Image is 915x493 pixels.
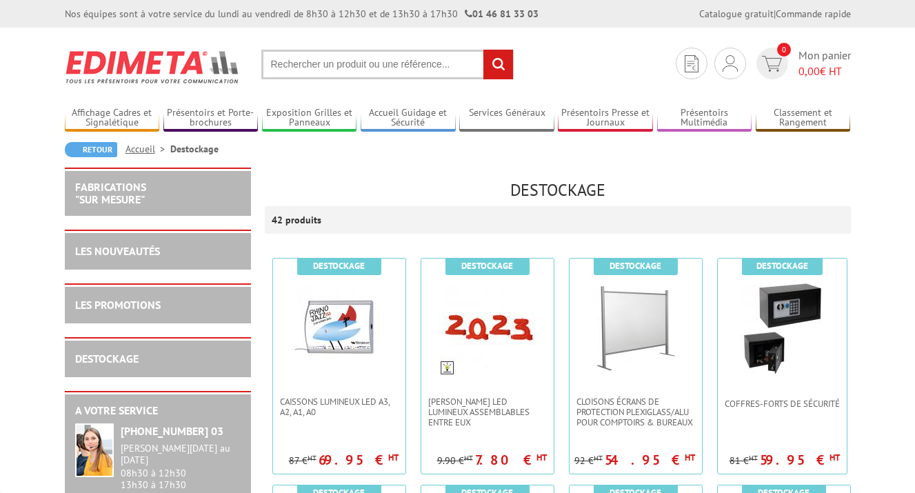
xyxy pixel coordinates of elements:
[762,56,782,72] img: devis rapide
[699,7,851,21] div: |
[437,456,473,466] p: 9.90 €
[657,107,752,130] a: Présentoirs Multimédia
[718,399,847,409] a: Coffres-forts de sécurité
[510,179,605,201] span: Destockage
[465,8,539,20] strong: 01 46 81 33 03
[461,260,513,272] b: Destockage
[361,107,456,130] a: Accueil Guidage et Sécurité
[749,453,758,463] sup: HT
[798,48,851,79] span: Mon panier
[464,453,473,463] sup: HT
[725,399,840,409] span: Coffres-forts de sécurité
[262,107,357,130] a: Exposition Grilles et Panneaux
[319,456,399,464] p: 69.95 €
[685,452,695,463] sup: HT
[475,456,547,464] p: 7.80 €
[776,8,851,20] a: Commande rapide
[536,452,547,463] sup: HT
[65,41,241,92] img: Edimeta
[576,396,695,427] span: Cloisons Écrans de protection Plexiglass/Alu pour comptoirs & Bureaux
[574,456,603,466] p: 92 €
[272,206,323,234] p: 42 produits
[587,279,684,376] img: Cloisons Écrans de protection Plexiglass/Alu pour comptoirs & Bureaux
[388,452,399,463] sup: HT
[65,142,117,157] a: Retour
[610,260,661,272] b: Destockage
[699,8,774,20] a: Catalogue gratuit
[605,456,695,464] p: 54.95 €
[730,456,758,466] p: 81 €
[421,396,554,427] a: [PERSON_NAME] LED lumineux assemblables entre eux
[121,443,241,466] div: [PERSON_NAME][DATE] au [DATE]
[75,405,241,417] h2: A votre service
[756,260,808,272] b: Destockage
[291,279,388,376] img: Caissons lumineux LED A3, A2, A1, A0
[734,279,830,376] img: Coffres-forts de sécurité
[760,456,840,464] p: 59.95 €
[428,396,547,427] span: [PERSON_NAME] LED lumineux assemblables entre eux
[65,107,160,130] a: Affichage Cadres et Signalétique
[75,244,160,258] a: LES NOUVEAUTÉS
[308,453,316,463] sup: HT
[170,142,219,156] li: Destockage
[798,63,851,79] span: € HT
[829,452,840,463] sup: HT
[313,260,365,272] b: Destockage
[121,424,223,438] strong: [PHONE_NUMBER] 03
[594,453,603,463] sup: HT
[163,107,259,130] a: Présentoirs et Porte-brochures
[685,55,698,72] img: devis rapide
[777,43,791,57] span: 0
[261,50,514,79] input: Rechercher un produit ou une référence...
[289,456,316,466] p: 87 €
[723,55,738,72] img: devis rapide
[75,352,139,365] a: DESTOCKAGE
[570,396,702,427] a: Cloisons Écrans de protection Plexiglass/Alu pour comptoirs & Bureaux
[125,143,170,155] a: Accueil
[756,107,851,130] a: Classement et Rangement
[273,396,405,417] a: Caissons lumineux LED A3, A2, A1, A0
[65,7,539,21] div: Nos équipes sont à votre service du lundi au vendredi de 8h30 à 12h30 et de 13h30 à 17h30
[439,279,536,376] img: Chiffres LED lumineux assemblables entre eux
[280,396,399,417] span: Caissons lumineux LED A3, A2, A1, A0
[75,423,114,477] img: widget-service.jpg
[75,298,161,312] a: LES PROMOTIONS
[459,107,554,130] a: Services Généraux
[798,64,820,78] span: 0,00
[121,443,241,490] div: 08h30 à 12h30 13h30 à 17h30
[558,107,653,130] a: Présentoirs Presse et Journaux
[75,180,146,206] a: FABRICATIONS"Sur Mesure"
[483,50,513,79] input: rechercher
[753,48,851,79] a: devis rapide 0 Mon panier 0,00€ HT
